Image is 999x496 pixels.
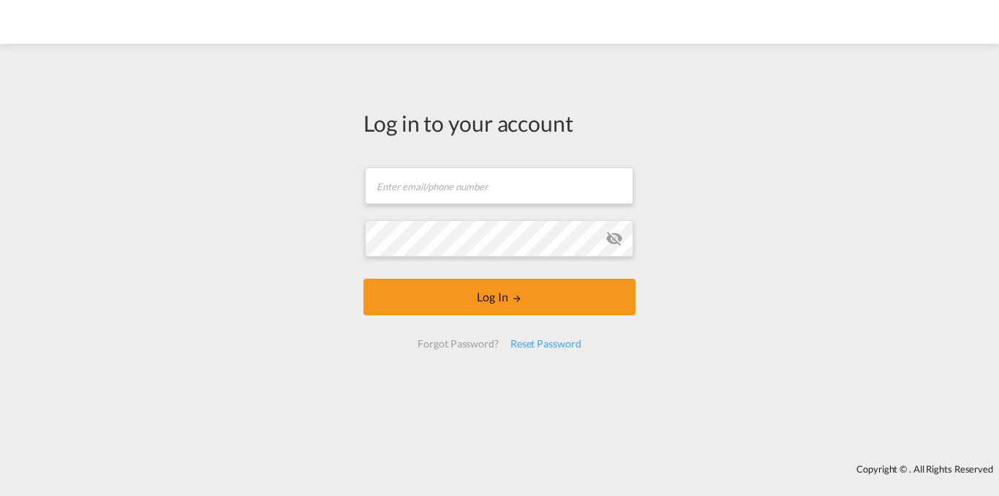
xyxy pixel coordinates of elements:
[365,168,633,204] input: Enter email/phone number
[363,108,636,138] div: Log in to your account
[606,230,623,247] md-icon: icon-eye-off
[412,331,504,357] div: Forgot Password?
[363,279,636,315] button: LOGIN
[505,331,587,357] div: Reset Password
